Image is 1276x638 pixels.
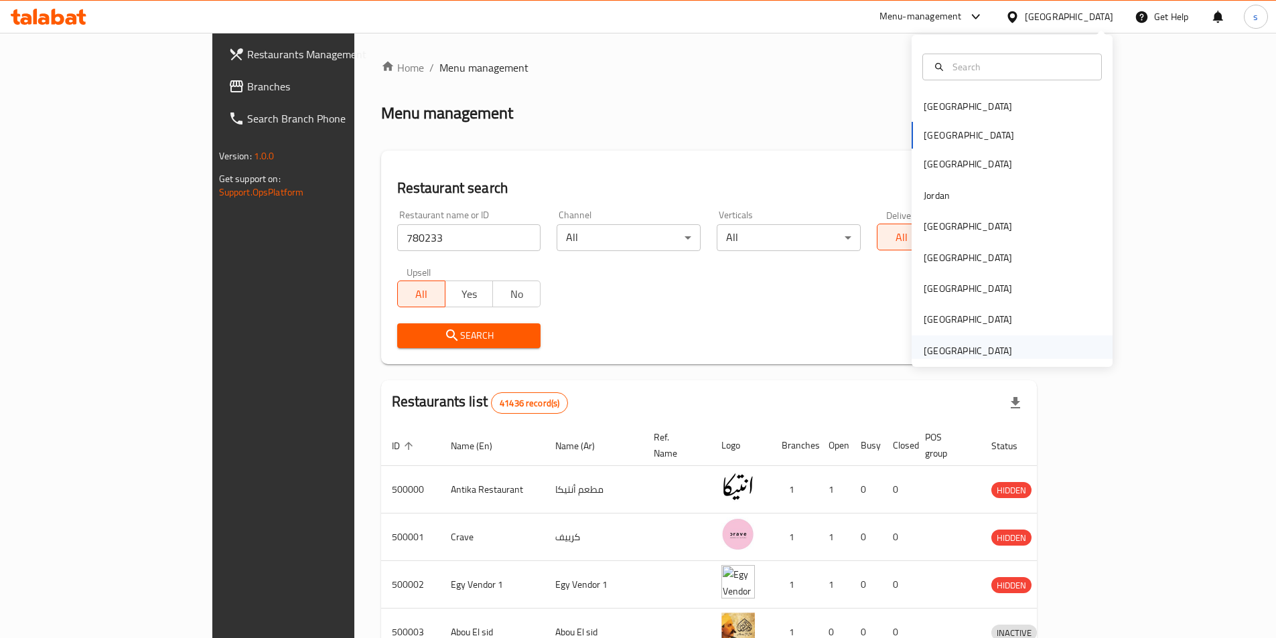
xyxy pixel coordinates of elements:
span: All [403,285,440,304]
span: HIDDEN [991,530,1032,546]
h2: Menu management [381,102,513,124]
span: Name (Ar) [555,438,612,454]
td: Antika Restaurant [440,466,545,513]
span: ID [392,438,417,454]
div: All [717,224,861,251]
span: Search [408,327,530,344]
button: All [877,224,925,250]
td: كرييف [545,513,643,561]
td: 1 [771,466,818,513]
span: HIDDEN [991,483,1032,498]
img: Crave [721,517,755,551]
span: No [498,285,535,304]
td: 1 [818,513,850,561]
span: Branches [247,78,415,94]
span: s [1253,9,1258,24]
nav: breadcrumb [381,60,1038,76]
span: HIDDEN [991,578,1032,593]
img: Antika Restaurant [721,470,755,503]
td: Crave [440,513,545,561]
th: Branches [771,425,818,466]
span: Get support on: [219,170,281,187]
span: Menu management [439,60,528,76]
a: Search Branch Phone [218,102,425,135]
td: 1 [818,561,850,609]
td: 1 [818,466,850,513]
div: [GEOGRAPHIC_DATA] [1025,9,1113,24]
span: 1.0.0 [254,147,275,165]
input: Search [947,60,1093,74]
td: 0 [850,513,882,561]
td: Egy Vendor 1 [440,561,545,609]
span: POS group [925,429,965,461]
span: All [883,228,920,247]
li: / [429,60,434,76]
a: Restaurants Management [218,38,425,70]
td: Egy Vendor 1 [545,561,643,609]
h2: Restaurant search [397,178,1021,198]
input: Search for restaurant name or ID.. [397,224,541,251]
label: Delivery [886,210,920,220]
td: 0 [882,466,914,513]
th: Open [818,425,850,466]
div: [GEOGRAPHIC_DATA] [924,99,1012,114]
th: Closed [882,425,914,466]
img: Egy Vendor 1 [721,565,755,599]
div: Total records count [491,392,568,414]
button: Search [397,323,541,348]
td: 0 [882,561,914,609]
div: Jordan [924,188,950,203]
span: Version: [219,147,252,165]
div: [GEOGRAPHIC_DATA] [924,312,1012,327]
th: Logo [711,425,771,466]
button: No [492,281,541,307]
a: Branches [218,70,425,102]
div: Export file [999,387,1032,419]
div: [GEOGRAPHIC_DATA] [924,343,1012,358]
div: [GEOGRAPHIC_DATA] [924,157,1012,171]
button: Yes [445,281,493,307]
span: Yes [451,285,488,304]
div: HIDDEN [991,577,1032,593]
td: 0 [850,561,882,609]
span: Status [991,438,1035,454]
span: Restaurants Management [247,46,415,62]
h2: Restaurants list [392,392,569,414]
div: Menu-management [879,9,962,25]
td: مطعم أنتيكا [545,466,643,513]
span: 41436 record(s) [492,397,567,410]
a: Support.OpsPlatform [219,183,304,201]
span: Ref. Name [654,429,695,461]
div: [GEOGRAPHIC_DATA] [924,250,1012,265]
button: All [397,281,445,307]
div: [GEOGRAPHIC_DATA] [924,219,1012,234]
span: Search Branch Phone [247,110,415,127]
td: 0 [882,513,914,561]
div: All [557,224,701,251]
th: Busy [850,425,882,466]
td: 1 [771,561,818,609]
td: 0 [850,466,882,513]
td: 1 [771,513,818,561]
label: Upsell [407,267,431,276]
div: HIDDEN [991,482,1032,498]
div: [GEOGRAPHIC_DATA] [924,281,1012,296]
span: Name (En) [451,438,510,454]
